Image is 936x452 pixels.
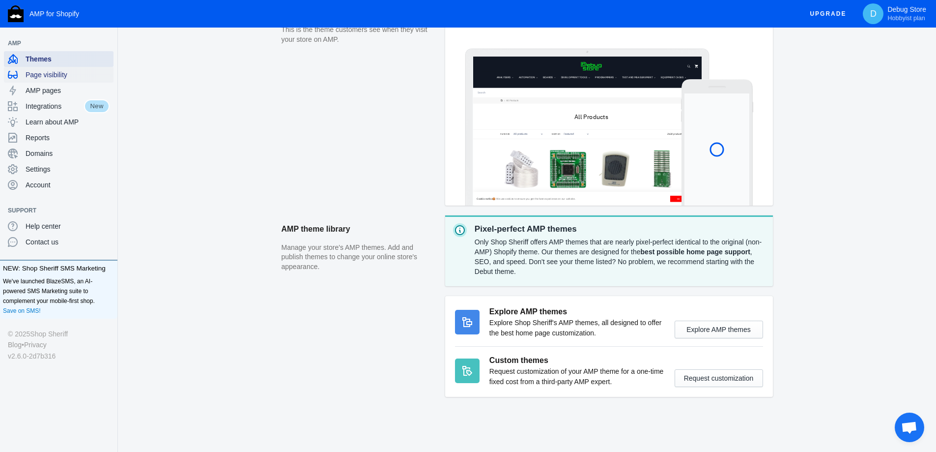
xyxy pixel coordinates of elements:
[24,339,47,350] a: Privacy
[4,234,113,250] a: Contact us
[359,58,414,68] span: PROGRAMMERS
[571,225,616,234] span: 2604 products
[80,225,108,234] label: Filter by
[26,180,110,190] span: Account
[26,221,110,231] span: Help center
[8,339,110,350] div: •
[552,58,619,68] span: EQUIPMENT CASES
[465,48,710,206] img: Laptop frame
[4,83,113,98] a: AMP pages
[8,339,22,350] a: Blog
[489,355,665,366] h3: Custom themes
[802,5,854,23] button: Upgrade
[134,58,182,68] span: AUTOMATION
[4,146,113,161] a: Domains
[489,306,665,318] h3: Explore AMP themes
[200,58,248,70] button: BOARDS
[3,306,41,316] a: Save on SMS!
[26,133,110,143] span: Reports
[258,58,336,68] span: DEVELOPMENT TOOLS
[26,70,110,80] span: Page visibility
[100,209,115,212] button: Add a sales channel
[26,117,110,127] span: Learn about AMP
[489,318,665,338] p: Explore Shop Sheriff's AMP themes, all designed to offer the best home page customization.
[26,149,110,158] span: Domains
[91,125,93,136] span: ›
[681,79,753,206] img: Mobile frame
[675,369,763,387] button: Request customization
[4,67,113,83] a: Page visibility
[4,51,113,67] a: Themes
[30,329,68,339] a: Shop Sheriff
[129,58,195,70] button: AUTOMATION
[26,54,110,64] span: Themes
[4,130,113,146] a: Reports
[4,161,113,177] a: Settings
[81,127,87,134] a: Home
[317,15,378,45] img: image
[232,225,256,234] label: Sort by
[26,237,110,247] span: Contact us
[354,58,427,70] button: PROGRAMMERS
[475,235,765,278] div: Only Shop Sheriff offers AMP themes that are nearly pixel-perfect identical to the original (non-...
[8,329,110,339] div: © 2025
[282,243,435,272] p: Manage your store's AMP themes. Add and publish themes to change your online store's appearance.
[97,125,134,136] span: All Products
[26,86,110,95] span: AMP pages
[26,164,110,174] span: Settings
[69,58,111,68] span: ANALYSERS
[64,58,123,70] button: ANALYSERS
[675,321,763,338] button: Explore AMP themes
[4,177,113,193] a: Account
[298,166,397,189] span: All Products
[8,5,24,22] img: Shop Sheriff Logo
[868,9,878,19] span: D
[432,58,541,70] button: TEST AND MEASUREMENT
[810,5,846,23] span: Upgrade
[253,58,348,70] button: DEVELOPMENT TOOLS
[4,98,691,118] input: Search
[8,206,100,215] span: Support
[84,99,110,113] span: New
[437,58,528,68] span: TEST AND MEASUREMENT
[475,223,765,235] p: Pixel-perfect AMP themes
[641,248,750,256] strong: best possible home page support
[26,101,84,111] span: Integrations
[489,366,665,387] p: Request customization of your AMP theme for a one-time fixed cost from a third-party AMP expert.
[895,413,924,442] div: Open chat
[887,14,925,22] span: Hobbyist plan
[100,41,115,45] button: Add a sales channel
[282,215,435,243] h2: AMP theme library
[4,114,113,130] a: Learn about AMP
[282,25,435,44] p: This is the theme customers see when they visit your store on AMP.
[241,15,454,45] a: image
[4,98,113,114] a: IntegrationsNew
[29,10,79,18] span: AMP for Shopify
[205,58,235,68] span: BOARDS
[8,351,110,362] div: v2.6.0-2d7b316
[887,5,926,22] p: Debug Store
[8,38,100,48] span: AMP
[547,58,631,70] button: EQUIPMENT CASES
